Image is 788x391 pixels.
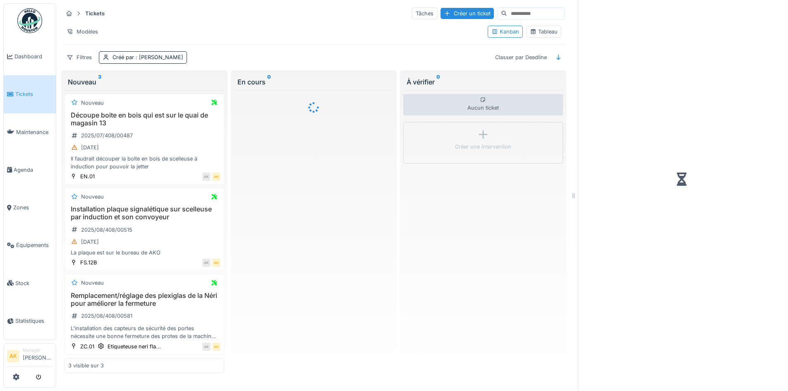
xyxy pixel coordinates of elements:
[81,279,104,287] div: Nouveau
[4,264,56,302] a: Stock
[63,26,102,38] div: Modèles
[267,77,271,87] sup: 0
[530,28,558,36] div: Tableau
[441,8,494,19] div: Créer un ticket
[82,10,108,17] strong: Tickets
[81,193,104,201] div: Nouveau
[15,279,53,287] span: Stock
[81,132,133,139] div: 2025/07/408/00487
[412,7,437,19] div: Tâches
[14,166,53,174] span: Agenda
[202,259,211,267] div: AK
[23,347,53,365] li: [PERSON_NAME]
[407,77,560,87] div: À vérifier
[15,317,53,325] span: Statistiques
[68,362,104,369] div: 3 visible sur 3
[81,238,99,246] div: [DATE]
[403,94,563,115] div: Aucun ticket
[212,259,220,267] div: AK
[81,312,132,320] div: 2025/08/408/00581
[68,77,221,87] div: Nouveau
[80,173,95,180] div: EN.01
[68,205,220,221] h3: Installation plaque signalétique sur scelleuse par induction et son convoyeur
[134,54,183,60] span: : [PERSON_NAME]
[108,343,161,350] div: Etiqueteuse neri fla...
[4,151,56,189] a: Agenda
[81,226,132,234] div: 2025/08/408/00515
[98,77,101,87] sup: 3
[68,292,220,307] h3: Remplacement/réglage des plexiglas de la Néri pour améliorer la fermeture
[4,113,56,151] a: Maintenance
[23,347,53,353] div: Manager
[14,53,53,60] span: Dashboard
[16,128,53,136] span: Maintenance
[80,343,94,350] div: ZC.01
[17,8,42,33] img: Badge_color-CXgf-gQk.svg
[491,51,551,63] div: Classer par Deadline
[16,241,53,249] span: Équipements
[4,302,56,340] a: Statistiques
[4,38,56,75] a: Dashboard
[212,343,220,351] div: AK
[436,77,440,87] sup: 0
[15,90,53,98] span: Tickets
[491,28,519,36] div: Kanban
[80,259,97,266] div: FS.12B
[455,143,511,151] div: Créer une intervention
[4,75,56,113] a: Tickets
[63,51,96,63] div: Filtres
[113,53,183,61] div: Créé par
[4,189,56,226] a: Zones
[237,77,390,87] div: En cours
[13,204,53,211] span: Zones
[4,226,56,264] a: Équipements
[68,249,220,257] div: La plaque est sur le bureau de AKO
[68,155,220,170] div: Il faudrait découper la boite en bois de scelleuse à induction pour pouvoir la jetter
[7,350,19,362] li: AK
[81,144,99,151] div: [DATE]
[7,347,53,367] a: AK Manager[PERSON_NAME]
[202,343,211,351] div: AK
[68,111,220,127] h3: Découpe boite en bois qui est sur le quai de magasin 13
[212,173,220,181] div: AK
[68,324,220,340] div: L'installation des capteurs de sécurité des portes nécessite une bonne fermeture des protes de la...
[81,99,104,107] div: Nouveau
[202,173,211,181] div: AK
